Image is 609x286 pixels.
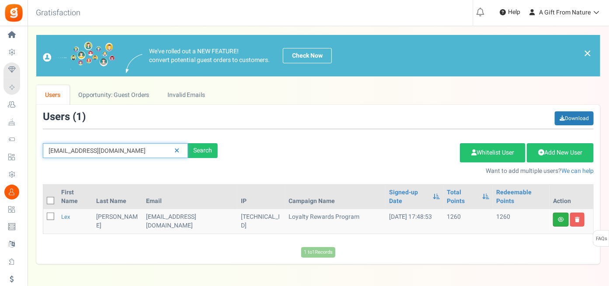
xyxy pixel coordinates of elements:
[237,185,285,209] th: IP
[170,143,184,159] a: Reset
[386,209,443,234] td: [DATE] 17:48:53
[527,143,594,162] a: Add New User
[493,209,550,234] td: 1260
[496,188,546,206] a: Redeemable Points
[539,8,591,17] span: A Gift From Nature
[575,217,580,222] i: Delete user
[283,48,332,63] a: Check Now
[595,231,607,247] span: FAQs
[188,143,218,158] div: Search
[447,188,478,206] a: Total Points
[506,8,520,17] span: Help
[26,4,90,22] h3: Gratisfaction
[444,209,493,234] td: 1260
[76,109,82,124] span: 1
[389,188,428,206] a: Signed-up Date
[70,85,158,105] a: Opportunity: Guest Orders
[61,213,70,221] a: Lex
[237,209,285,234] td: [TECHNICAL_ID]
[143,185,237,209] th: Email
[584,48,592,59] a: ×
[126,54,143,73] img: images
[159,85,214,105] a: Invalid Emails
[460,143,525,162] a: Whitelist User
[143,209,237,234] td: RETAIL
[43,41,115,70] img: images
[43,111,86,123] h3: Users ( )
[93,209,143,234] td: [PERSON_NAME]
[285,209,386,234] td: Loyalty Rewards Program
[43,143,188,158] input: Search by email or name
[58,185,93,209] th: First Name
[550,185,593,209] th: Action
[231,167,594,176] p: Want to add multiple users?
[149,47,270,65] p: We've rolled out a NEW FEATURE! convert potential guest orders to customers.
[4,3,24,23] img: Gratisfaction
[36,85,70,105] a: Users
[93,185,143,209] th: Last Name
[285,185,386,209] th: Campaign Name
[555,111,594,125] a: Download
[496,5,524,19] a: Help
[561,166,594,176] a: We can help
